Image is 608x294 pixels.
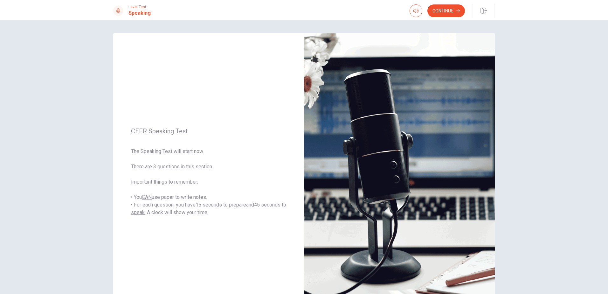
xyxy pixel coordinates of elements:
[131,148,286,216] span: The Speaking Test will start now. There are 3 questions in this section. Important things to reme...
[427,4,465,17] button: Continue
[196,202,246,208] u: 15 seconds to prepare
[131,127,286,135] span: CEFR Speaking Test
[128,9,151,17] h1: Speaking
[128,5,151,9] span: Level Test
[142,194,152,200] u: CAN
